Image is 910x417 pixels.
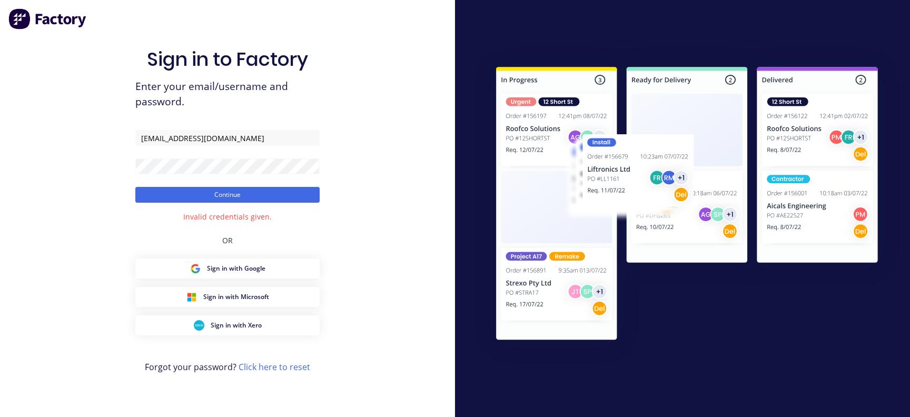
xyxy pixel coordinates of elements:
button: Microsoft Sign inSign in with Microsoft [135,287,320,307]
span: Sign in with Xero [211,321,262,330]
img: Xero Sign in [194,320,204,331]
img: Sign in [473,46,901,365]
img: Factory [8,8,87,29]
h1: Sign in to Factory [147,48,308,71]
img: Google Sign in [190,263,201,274]
input: Email/Username [135,130,320,146]
div: Invalid credentials given. [183,211,272,222]
span: Forgot your password? [145,361,310,373]
span: Sign in with Google [207,264,265,273]
span: Enter your email/username and password. [135,79,320,110]
div: OR [222,222,233,259]
button: Continue [135,187,320,203]
span: Sign in with Microsoft [203,292,269,302]
button: Xero Sign inSign in with Xero [135,315,320,335]
img: Microsoft Sign in [186,292,197,302]
button: Google Sign inSign in with Google [135,259,320,279]
a: Click here to reset [239,361,310,373]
